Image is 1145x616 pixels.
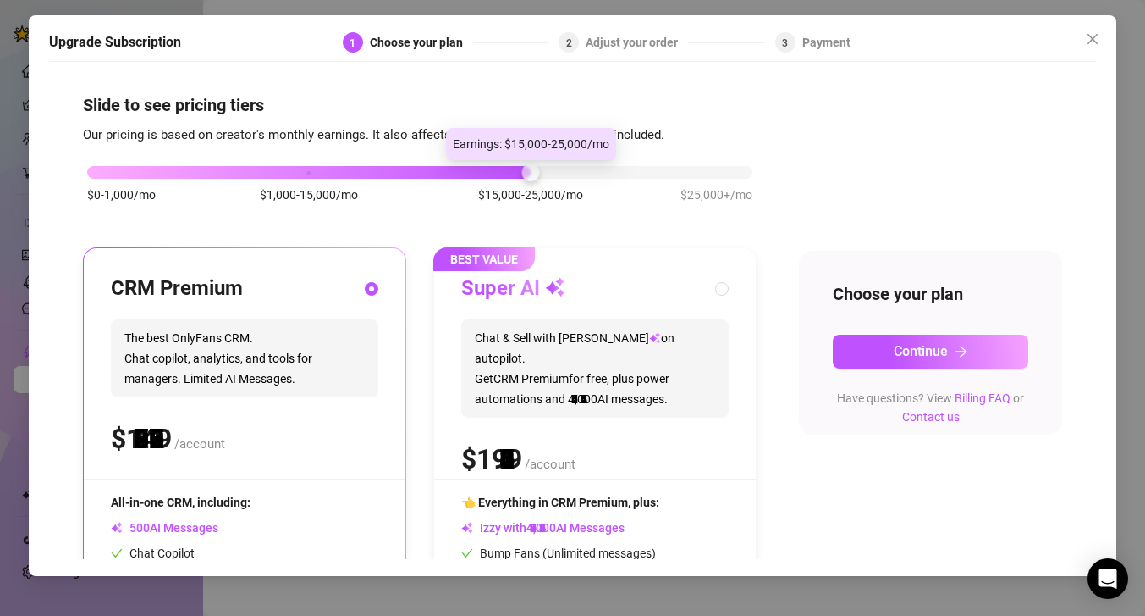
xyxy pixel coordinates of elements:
[782,37,788,49] span: 3
[433,247,535,271] span: BEST VALUE
[802,32,850,53] div: Payment
[111,496,250,509] span: All-in-one CRM, including:
[111,547,123,559] span: check
[111,275,243,302] h3: CRM Premium
[49,32,181,53] h5: Upgrade Subscription
[525,457,575,472] span: /account
[350,37,355,49] span: 1
[83,93,1062,117] h4: Slide to see pricing tiers
[1079,32,1106,46] span: Close
[1079,25,1106,53] button: Close
[174,436,225,452] span: /account
[461,547,656,560] span: Bump Fans (Unlimited messages)
[955,345,968,358] span: arrow-right
[461,547,473,559] span: check
[1086,32,1099,46] span: close
[461,319,729,418] span: Chat & Sell with [PERSON_NAME] on autopilot. Get CRM Premium for free, plus power automations and...
[446,128,616,160] div: Earnings: $15,000-25,000/mo
[955,391,1010,405] a: Billing FAQ
[902,410,960,424] a: Contact us
[894,343,948,359] span: Continue
[461,443,522,475] span: $
[260,186,358,204] span: $1,000-15,000/mo
[87,186,156,204] span: $0-1,000/mo
[83,127,664,142] span: Our pricing is based on creator's monthly earnings. It also affects the number of AI messages inc...
[111,319,378,397] span: The best OnlyFans CRM. Chat copilot, analytics, and tools for managers. Limited AI Messages.
[837,391,1024,424] span: Have questions? View or
[461,521,625,535] span: Izzy with AI Messages
[478,186,583,204] span: $15,000-25,000/mo
[586,32,688,53] div: Adjust your order
[461,275,565,302] h3: Super AI
[111,547,195,560] span: Chat Copilot
[833,335,1028,369] button: Continuearrow-right
[833,282,1028,306] h4: Choose your plan
[461,496,659,509] span: 👈 Everything in CRM Premium, plus:
[370,32,473,53] div: Choose your plan
[111,521,218,535] span: AI Messages
[566,37,572,49] span: 2
[1087,558,1128,599] div: Open Intercom Messenger
[680,186,752,204] span: $25,000+/mo
[111,423,172,455] span: $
